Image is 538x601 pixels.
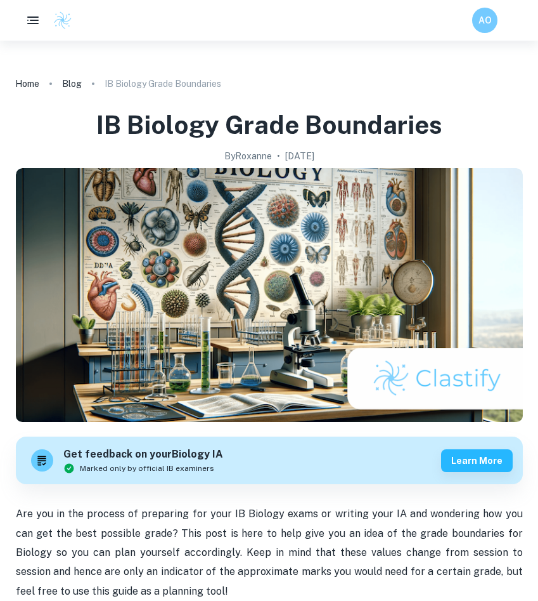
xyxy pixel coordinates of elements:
span: Marked only by official IB examiners [80,463,214,474]
p: IB Biology Grade Boundaries [105,77,221,91]
button: Learn more [441,449,513,472]
h6: Get feedback on your Biology IA [63,447,223,463]
h2: By Roxanne [224,149,272,163]
a: Blog [62,75,82,93]
button: AO [472,8,497,33]
a: Clastify logo [46,11,72,30]
h1: IB Biology Grade Boundaries [96,108,442,142]
a: Get feedback on yourBiology IAMarked only by official IB examinersLearn more [16,437,523,484]
h6: AO [478,13,492,27]
h2: [DATE] [285,149,314,163]
img: IB Biology Grade Boundaries cover image [16,168,523,422]
p: Are you in the process of preparing for your IB Biology exams or writing your IA and wondering ho... [16,505,523,601]
img: Clastify logo [53,11,72,30]
p: • [277,149,280,163]
a: Home [15,75,39,93]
